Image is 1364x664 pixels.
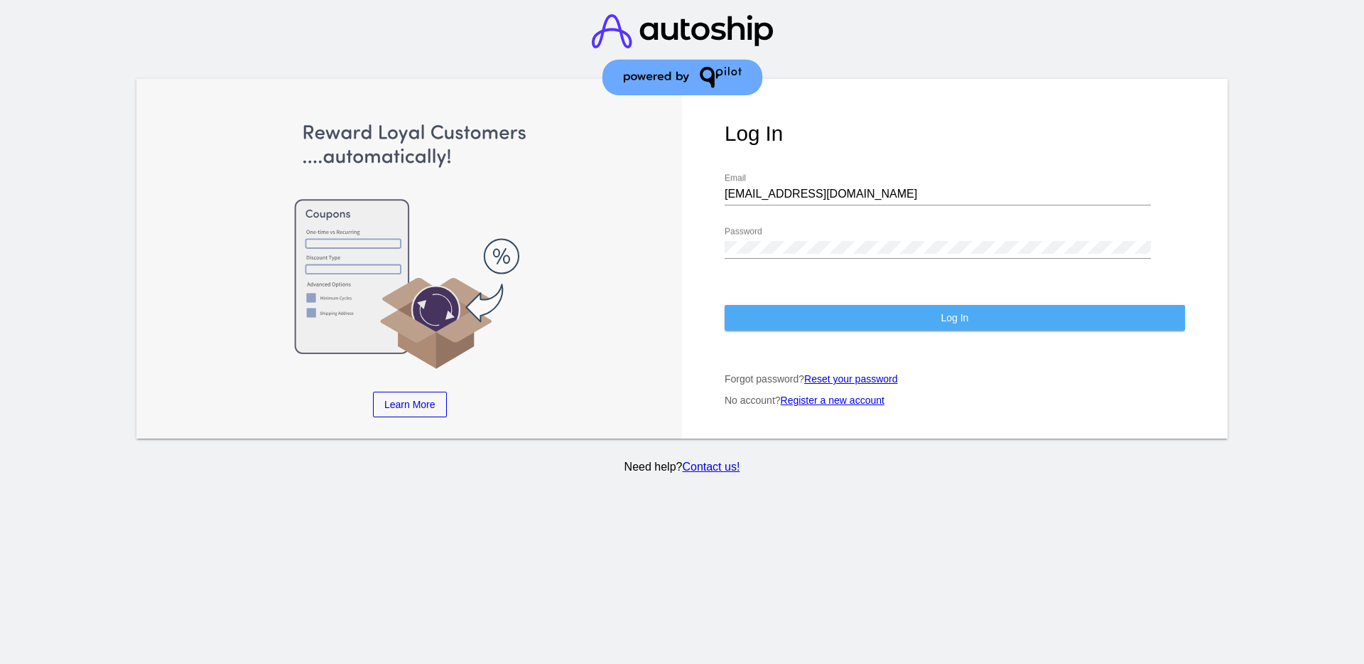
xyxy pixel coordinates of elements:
[781,395,884,406] a: Register a new account
[384,399,435,410] span: Learn More
[725,122,1185,146] h1: Log In
[725,305,1185,331] button: Log In
[725,373,1185,385] p: Forgot password?
[180,122,640,370] img: Apply Coupons Automatically to Scheduled Orders with QPilot
[941,312,968,323] span: Log In
[725,188,1151,200] input: Email
[682,461,740,473] a: Contact us!
[725,395,1185,406] p: No account?
[804,373,898,385] a: Reset your password
[134,461,1230,473] p: Need help?
[373,392,447,417] a: Learn More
